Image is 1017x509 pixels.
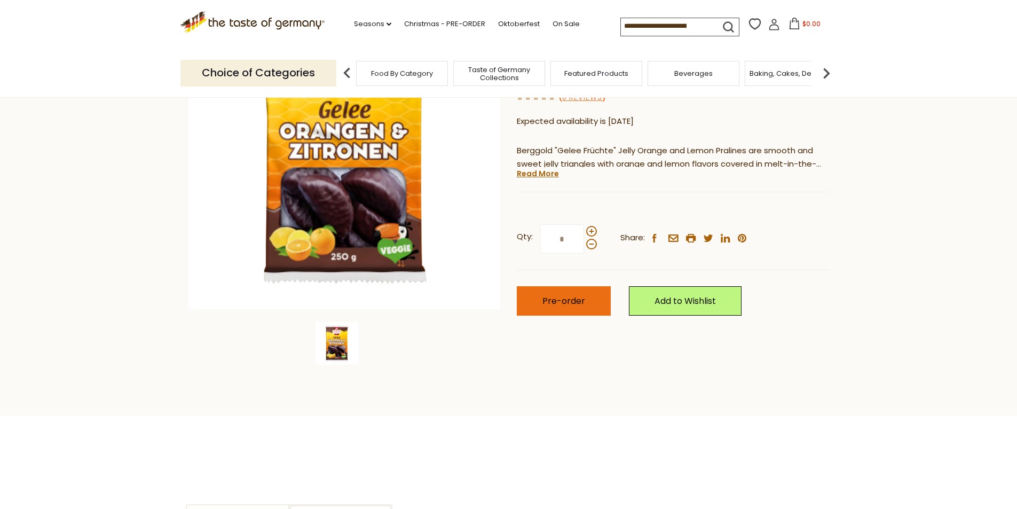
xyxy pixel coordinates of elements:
[559,92,605,103] span: ( )
[456,66,542,82] a: Taste of Germany Collections
[180,60,336,86] p: Choice of Categories
[620,231,645,245] span: Share:
[517,115,829,128] p: Expected availability is [DATE]
[564,69,628,77] a: Featured Products
[674,69,713,77] a: Beverages
[371,69,433,77] a: Food By Category
[629,286,742,316] a: Add to Wishlist
[816,62,837,84] img: next arrow
[562,92,602,104] a: 0 Reviews
[553,18,580,30] a: On Sale
[316,322,358,365] img: Berggold Chocolate Orange Lemon Jelly Pralines
[750,69,832,77] a: Baking, Cakes, Desserts
[404,18,485,30] a: Christmas - PRE-ORDER
[542,295,585,307] span: Pre-order
[540,224,584,254] input: Qty:
[354,18,391,30] a: Seasons
[517,144,829,171] p: Berggold "Gelee Früchte" Jelly Orange and Lemon Pralines are smooth and sweet jelly triangles wit...
[517,168,559,179] a: Read More
[782,18,827,34] button: $0.00
[517,230,533,244] strong: Qty:
[802,19,821,28] span: $0.00
[336,62,358,84] img: previous arrow
[517,286,611,316] button: Pre-order
[498,18,540,30] a: Oktoberfest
